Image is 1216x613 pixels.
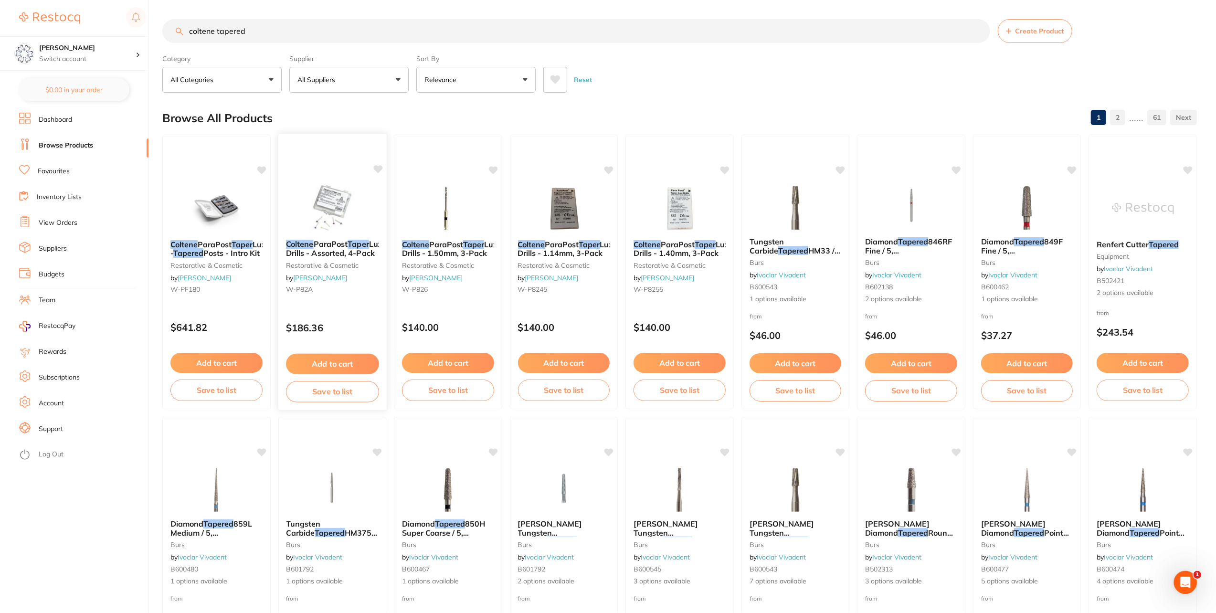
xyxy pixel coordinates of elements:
span: 1 options available [750,295,842,304]
p: $140.00 [402,322,494,333]
span: HM375R / 5, [PERSON_NAME] [286,528,378,546]
img: Meisinger Tungsten Carbide Tapered Bur HM 33L 316 016 / 5 [648,464,710,512]
span: from [865,313,878,320]
b: Tungsten Carbide Tapered HM375R / 5, Meisinger [286,519,379,537]
span: W-PF180 [170,285,200,294]
small: burs [865,541,957,549]
span: Diamond [170,519,203,528]
a: Ivoclar Vivadent [872,271,921,279]
button: Save to list [981,380,1073,401]
a: Budgets [39,270,64,279]
button: Save to list [518,380,610,401]
img: Coltene ParaPost Taper Lux Drills - Assorted, 4-Pack [301,184,363,232]
em: Tapered [203,519,233,528]
a: [PERSON_NAME] [178,274,231,282]
span: Renfert Cutter [1097,240,1149,249]
a: Favourites [38,167,70,176]
em: Taper [695,240,716,249]
small: restorative & cosmetic [286,261,379,269]
span: 1 options available [402,577,494,586]
a: Rewards [39,347,66,357]
b: Coltene ParaPost Taper Lux - Tapered Posts - Intro Kit [170,240,263,258]
span: 7 options available [750,577,842,586]
span: by [981,271,1037,279]
a: Team [39,296,55,305]
a: Restocq Logo [19,7,80,29]
a: Ivoclar Vivadent [525,553,574,561]
img: Coltene ParaPost Taper Lux Drills - 1.14mm, 3-Pack [533,185,595,233]
a: Subscriptions [39,373,80,382]
span: 1 [1194,571,1201,579]
img: Coltene ParaPost Taper Lux Drills - 1.50mm, 3-Pack [417,185,479,233]
em: Coltene [634,240,661,249]
img: Meisinger Diamond Tapered Point Bur Medium 859 314 010 / 5 [996,464,1058,512]
p: $37.27 [981,330,1073,341]
span: B600543 [750,565,777,573]
p: $186.36 [286,322,379,333]
em: Taper [579,240,600,249]
span: HM33 / 5, [PERSON_NAME] [750,246,840,264]
img: Coltene ParaPost Taper Lux Drills - 1.40mm, 3-Pack [648,185,710,233]
span: by [981,553,1037,561]
img: Tungsten Carbide Tapered HM375R / 5, Meisinger [301,464,363,512]
span: Lux - [170,240,266,258]
em: Taper [232,240,253,249]
span: from [865,595,878,602]
h4: Eumundi Dental [39,43,136,53]
em: Tapered [1149,240,1179,249]
a: Ivoclar Vivadent [757,553,806,561]
a: Ivoclar Vivadent [641,553,690,561]
span: 3 options available [865,577,957,586]
span: 1 options available [170,577,263,586]
b: Renfert Cutter Tapered [1097,240,1189,249]
span: by [170,553,227,561]
b: Diamond Tapered 859L Medium / 5, Meisinger [170,519,263,537]
img: Diamond Tapered 859L Medium / 5, Meisinger [185,464,247,512]
small: burs [750,259,842,266]
button: Add to cart [402,353,494,373]
em: Tapered [1130,528,1160,538]
button: $0.00 in your order [19,78,129,101]
small: burs [402,541,494,549]
span: [PERSON_NAME] Tungsten Carbide [518,519,582,546]
span: [PERSON_NAME] Diamond [1097,519,1161,537]
a: [PERSON_NAME] [293,274,347,282]
button: All Suppliers [289,67,409,93]
button: Save to list [170,380,263,401]
b: Meisinger Diamond Tapered Point Bur Medium 858 313 014 / 5 [1097,519,1189,537]
a: 2 [1110,108,1125,127]
a: View Orders [39,218,77,228]
span: ParaPost [661,240,695,249]
small: burs [750,541,842,549]
span: B601792 [286,565,314,573]
button: Add to cart [634,353,726,373]
span: by [518,553,574,561]
em: Tapered [778,246,808,255]
small: burs [1097,541,1189,549]
span: by [865,553,921,561]
button: Add to cart [1097,353,1189,373]
span: W-P82A [286,285,313,294]
button: Reset [571,67,595,93]
span: W-P8245 [518,285,548,294]
em: Tapered [435,519,465,528]
span: by [865,271,921,279]
img: Meisinger Tungsten Carbide Tapered Bur HM 375R 314 016 / 5 [533,464,595,512]
span: by [1097,553,1153,561]
img: Restocq Logo [19,12,80,24]
label: Supplier [289,54,409,63]
label: Sort By [416,54,536,63]
span: 4 options available [1097,577,1189,586]
a: Log Out [39,450,63,459]
span: ParaPost [429,240,463,249]
span: 859L Medium / 5, [PERSON_NAME] [170,519,252,546]
b: Coltene ParaPost Taper Lux Drills - 1.50mm, 3-Pack [402,240,494,258]
span: [PERSON_NAME] Tungsten Carbide [750,519,814,546]
a: Dashboard [39,115,72,125]
img: RestocqPay [19,321,31,332]
span: by [286,274,347,282]
span: RestocqPay [39,321,75,331]
span: by [402,553,458,561]
em: Tapered [898,237,928,246]
button: Save to list [865,380,957,401]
